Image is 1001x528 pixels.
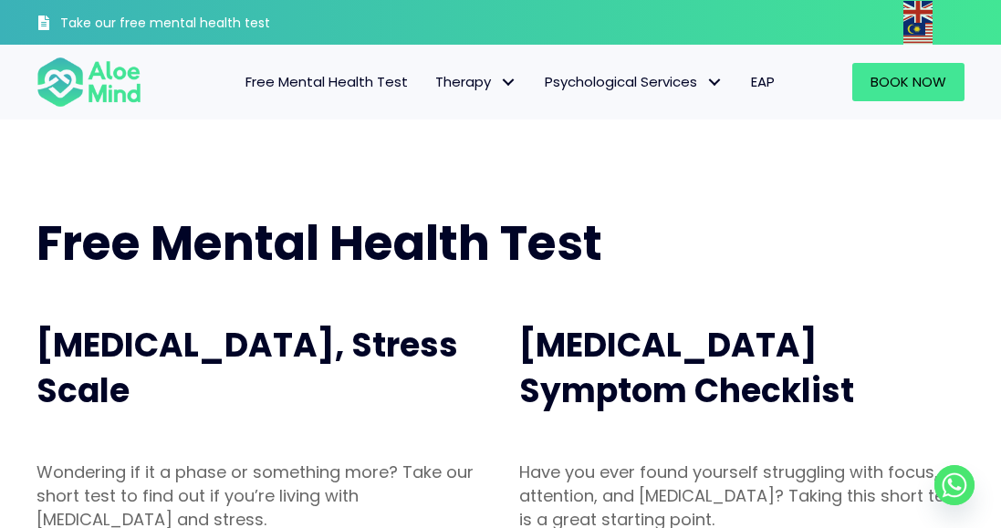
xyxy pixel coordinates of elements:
[422,63,531,101] a: TherapyTherapy: submenu
[531,63,737,101] a: Psychological ServicesPsychological Services: submenu
[934,465,975,505] a: Whatsapp
[702,69,728,96] span: Psychological Services: submenu
[245,72,408,91] span: Free Mental Health Test
[737,63,788,101] a: EAP
[852,63,965,101] a: Book Now
[751,72,775,91] span: EAP
[903,23,934,44] a: Malay
[60,15,324,33] h3: Take our free mental health test
[160,63,788,101] nav: Menu
[495,69,522,96] span: Therapy: submenu
[519,322,854,414] span: [MEDICAL_DATA] Symptom Checklist
[36,210,602,276] span: Free Mental Health Test
[903,1,933,23] img: en
[36,322,458,414] span: [MEDICAL_DATA], Stress Scale
[435,72,517,91] span: Therapy
[36,56,141,109] img: Aloe mind Logo
[871,72,946,91] span: Book Now
[232,63,422,101] a: Free Mental Health Test
[903,23,933,45] img: ms
[36,5,324,45] a: Take our free mental health test
[545,72,724,91] span: Psychological Services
